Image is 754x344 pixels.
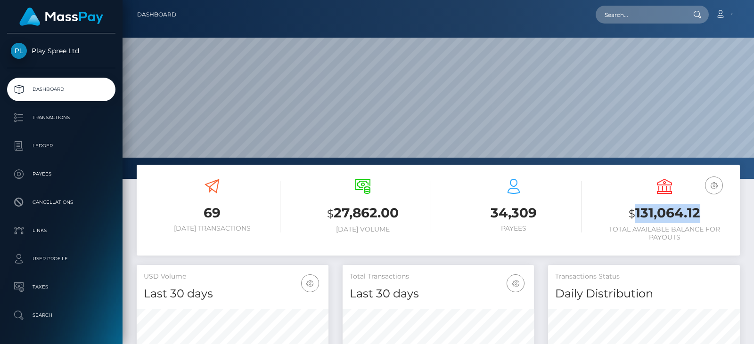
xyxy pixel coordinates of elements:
[11,111,112,125] p: Transactions
[327,207,334,220] small: $
[11,82,112,96] p: Dashboard
[350,286,527,302] h4: Last 30 days
[137,5,176,24] a: Dashboard
[11,308,112,322] p: Search
[7,162,115,186] a: Payees
[11,43,27,59] img: Play Spree Ltd
[11,195,112,209] p: Cancellations
[350,272,527,281] h5: Total Transactions
[7,275,115,299] a: Taxes
[144,204,280,222] h3: 69
[596,204,733,223] h3: 131,064.12
[445,204,582,222] h3: 34,309
[7,219,115,242] a: Links
[19,8,103,26] img: MassPay Logo
[11,167,112,181] p: Payees
[596,6,684,24] input: Search...
[7,78,115,101] a: Dashboard
[7,191,115,214] a: Cancellations
[555,286,733,302] h4: Daily Distribution
[7,106,115,129] a: Transactions
[295,204,431,223] h3: 27,862.00
[11,280,112,294] p: Taxes
[7,304,115,327] a: Search
[144,224,280,232] h6: [DATE] Transactions
[7,134,115,158] a: Ledger
[144,272,321,281] h5: USD Volume
[445,224,582,232] h6: Payees
[7,47,115,55] span: Play Spree Ltd
[596,225,733,241] h6: Total Available Balance for Payouts
[555,272,733,281] h5: Transactions Status
[11,252,112,266] p: User Profile
[7,247,115,271] a: User Profile
[11,224,112,238] p: Links
[295,225,431,233] h6: [DATE] Volume
[11,139,112,153] p: Ledger
[144,286,321,302] h4: Last 30 days
[629,207,635,220] small: $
